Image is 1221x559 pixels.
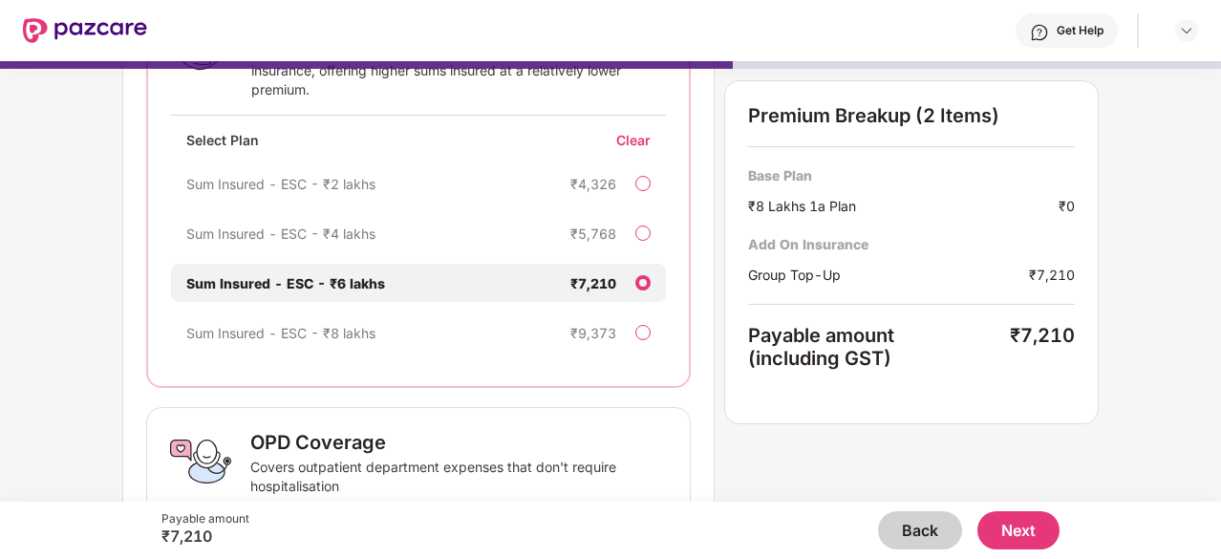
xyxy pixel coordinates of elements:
[186,176,375,192] span: Sum Insured - ESC - ₹2 lakhs
[748,347,891,370] span: (including GST)
[171,131,274,164] div: Select Plan
[1179,23,1194,38] img: svg+xml;base64,PHN2ZyBpZD0iRHJvcGRvd24tMzJ4MzIiIHhtbG5zPSJodHRwOi8vd3d3LnczLm9yZy8yMDAwL3N2ZyIgd2...
[186,226,375,242] span: Sum Insured - ESC - ₹4 lakhs
[748,265,1029,285] div: Group Top-Up
[186,275,385,291] span: Sum Insured - ESC - ₹6 lakhs
[748,104,1075,127] div: Premium Breakup (2 Items)
[250,458,629,496] div: Covers outpatient department expenses that don't require hospitalisation
[170,431,231,492] img: OPD Coverage
[878,511,962,549] button: Back
[1029,265,1075,285] div: ₹7,210
[570,325,616,341] div: ₹9,373
[251,42,628,99] div: Provides additional coverage beyond the base group insurance, offering higher sums insured at a r...
[1057,23,1103,38] div: Get Help
[1010,324,1075,370] div: ₹7,210
[977,511,1060,549] button: Next
[161,527,249,546] div: ₹7,210
[616,131,666,149] div: Clear
[250,431,667,454] div: OPD Coverage
[161,511,249,527] div: Payable amount
[570,226,616,242] div: ₹5,768
[748,166,1075,184] div: Base Plan
[570,275,616,291] div: ₹7,210
[1030,23,1049,42] img: svg+xml;base64,PHN2ZyBpZD0iSGVscC0zMngzMiIgeG1sbnM9Imh0dHA6Ly93d3cudzMub3JnLzIwMDAvc3ZnIiB3aWR0aD...
[570,176,616,192] div: ₹4,326
[1059,196,1075,216] div: ₹0
[748,196,1059,216] div: ₹8 Lakhs 1a Plan
[23,18,147,43] img: New Pazcare Logo
[186,325,375,341] span: Sum Insured - ESC - ₹8 lakhs
[748,324,1010,370] div: Payable amount
[748,235,1075,253] div: Add On Insurance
